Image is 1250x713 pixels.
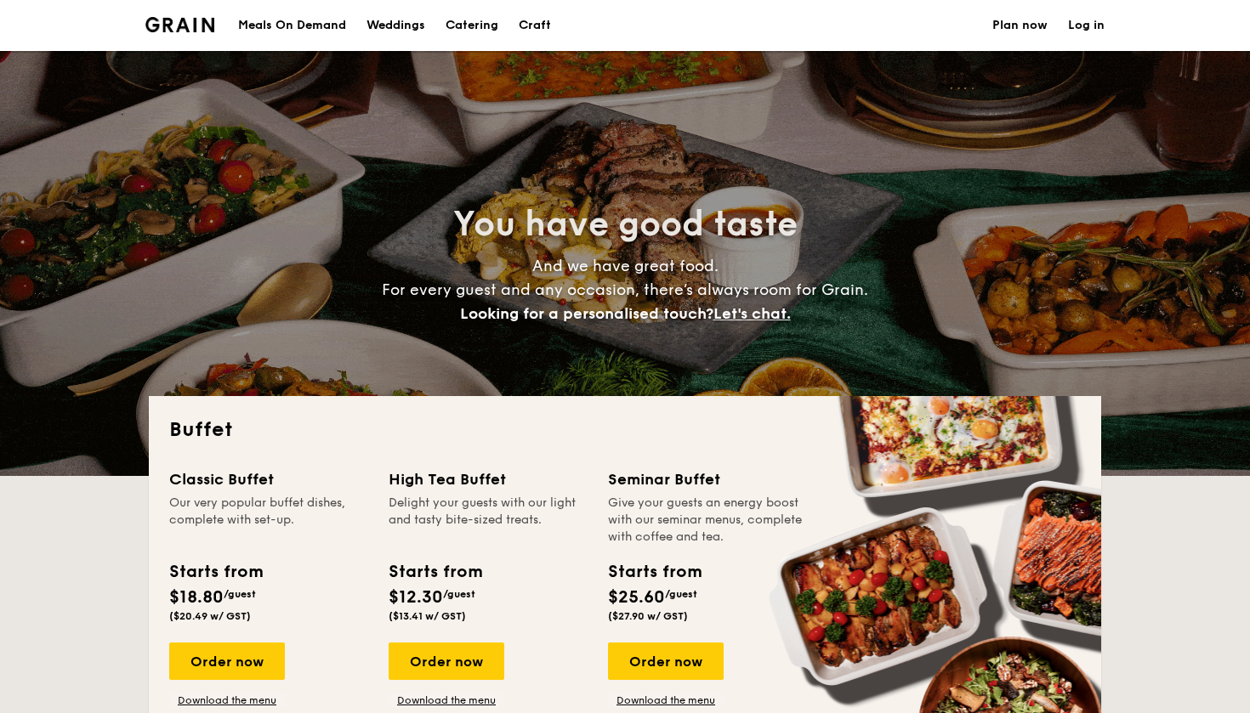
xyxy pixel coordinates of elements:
[145,17,214,32] a: Logotype
[665,588,697,600] span: /guest
[443,588,475,600] span: /guest
[169,495,368,546] div: Our very popular buffet dishes, complete with set-up.
[169,642,285,680] div: Order now
[713,304,791,323] span: Let's chat.
[169,559,262,585] div: Starts from
[145,17,214,32] img: Grain
[169,610,251,622] span: ($20.49 w/ GST)
[389,693,504,707] a: Download the menu
[169,587,224,608] span: $18.80
[389,642,504,680] div: Order now
[608,587,665,608] span: $25.60
[608,559,701,585] div: Starts from
[608,693,724,707] a: Download the menu
[169,467,368,491] div: Classic Buffet
[608,495,807,546] div: Give your guests an energy boost with our seminar menus, complete with coffee and tea.
[608,642,724,680] div: Order now
[389,587,443,608] span: $12.30
[389,610,466,622] span: ($13.41 w/ GST)
[389,559,481,585] div: Starts from
[389,495,588,546] div: Delight your guests with our light and tasty bite-sized treats.
[389,467,588,491] div: High Tea Buffet
[608,467,807,491] div: Seminar Buffet
[169,693,285,707] a: Download the menu
[382,257,868,323] span: And we have great food. For every guest and any occasion, there’s always room for Grain.
[224,588,256,600] span: /guest
[169,416,1081,444] h2: Buffet
[453,204,798,245] span: You have good taste
[460,304,713,323] span: Looking for a personalised touch?
[608,610,688,622] span: ($27.90 w/ GST)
